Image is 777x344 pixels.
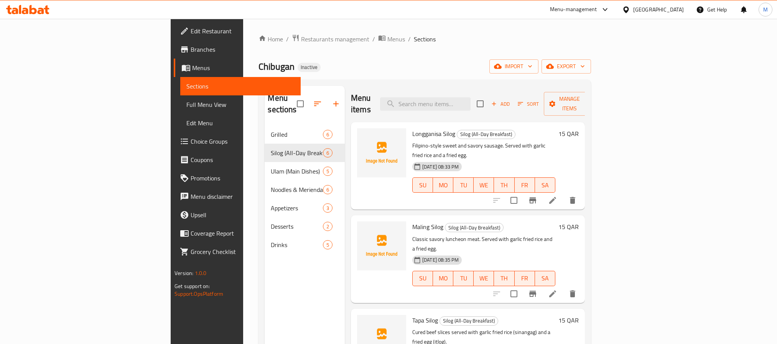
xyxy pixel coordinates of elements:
span: Tapa Silog [412,315,438,326]
div: Silog (All-Day Breakfast) [271,148,323,157]
a: Coupons [174,151,300,169]
a: Support.OpsPlatform [174,289,223,299]
a: Promotions [174,169,300,187]
li: / [372,34,375,44]
button: SA [535,271,555,286]
h2: Menu items [351,92,371,115]
span: WE [477,273,491,284]
button: TH [494,271,514,286]
span: WE [477,180,491,191]
a: Menus [174,59,300,77]
span: import [496,62,532,71]
span: Sections [186,82,294,91]
button: SU [412,271,433,286]
span: Upsell [191,210,294,220]
span: Grilled [271,130,323,139]
img: Maling Silog [357,221,406,270]
button: FR [515,177,535,193]
span: Sort [518,100,539,108]
span: M [763,5,768,14]
button: WE [474,177,494,193]
button: SU [412,177,433,193]
span: [DATE] 08:33 PM [419,163,462,170]
span: Maling Silog [412,221,443,233]
div: items [323,185,333,194]
a: Edit menu item [548,196,557,205]
a: Sections [180,77,300,95]
div: Noodles & Merienda6 [265,180,345,199]
h6: 15 QAR [558,221,579,232]
span: Sort items [513,98,544,110]
div: Grilled6 [265,125,345,144]
div: Drinks5 [265,236,345,254]
button: TH [494,177,514,193]
a: Upsell [174,206,300,224]
a: Grocery Checklist [174,242,300,261]
button: delete [563,285,582,303]
div: Silog (All-Day Breakfast) [445,223,504,232]
span: TH [497,273,511,284]
span: Noodles & Merienda [271,185,323,194]
div: Silog (All-Day Breakfast)6 [265,144,345,162]
span: Silog (All-Day Breakfast) [445,223,503,232]
div: items [323,203,333,213]
button: Branch-specific-item [523,191,542,210]
div: items [323,130,333,139]
span: [DATE] 08:35 PM [419,256,462,264]
span: Coupons [191,155,294,164]
div: Appetizers3 [265,199,345,217]
span: Coverage Report [191,229,294,238]
div: Silog (All-Day Breakfast) [440,316,498,326]
a: Menu disclaimer [174,187,300,206]
nav: Menu sections [265,122,345,257]
span: MO [436,180,450,191]
span: Desserts [271,222,323,231]
span: Sort sections [308,95,327,113]
span: 6 [323,186,332,193]
span: Appetizers [271,203,323,213]
button: MO [433,177,453,193]
span: FR [518,180,532,191]
button: Manage items [544,92,595,116]
div: Desserts2 [265,217,345,236]
span: Add [490,100,511,108]
span: export [548,62,585,71]
div: Ulam (Main Dishes)5 [265,162,345,180]
span: Grocery Checklist [191,247,294,256]
div: items [323,167,333,176]
span: 5 [323,241,332,249]
div: Silog (All-Day Breakfast) [457,130,515,139]
div: items [323,222,333,231]
input: search [380,97,471,111]
a: Choice Groups [174,132,300,151]
span: TU [456,273,471,284]
a: Branches [174,40,300,59]
a: Restaurants management [292,34,369,44]
span: Ulam (Main Dishes) [271,167,323,176]
span: MO [436,273,450,284]
span: Get support on: [174,281,210,291]
span: FR [518,273,532,284]
a: Edit Restaurant [174,22,300,40]
span: Drinks [271,240,323,249]
span: Restaurants management [301,34,369,44]
span: Manage items [550,94,589,113]
a: Full Menu View [180,95,300,114]
span: Select to update [506,286,522,302]
div: [GEOGRAPHIC_DATA] [633,5,684,14]
div: Inactive [298,63,321,72]
div: items [323,148,333,157]
span: Longganisa Silog [412,128,455,139]
span: Select to update [506,192,522,208]
span: 1.0.0 [195,268,207,278]
span: Edit Menu [186,118,294,128]
span: 3 [323,205,332,212]
span: Menus [192,63,294,72]
span: Silog (All-Day Breakfast) [457,130,515,139]
div: Menu-management [550,5,597,14]
span: TH [497,180,511,191]
span: Choice Groups [191,137,294,146]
